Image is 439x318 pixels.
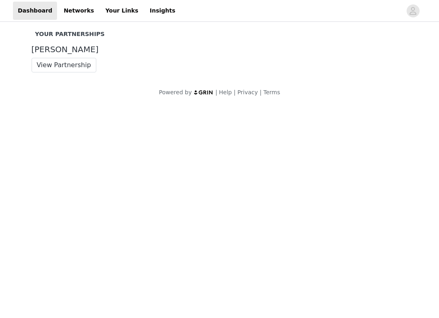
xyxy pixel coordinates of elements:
[59,2,99,20] a: Networks
[35,30,404,39] div: Your Partnerships
[233,89,235,95] span: |
[238,89,258,95] a: Privacy
[409,4,417,17] div: avatar
[215,89,217,95] span: |
[263,89,280,95] a: Terms
[13,2,57,20] a: Dashboard
[32,45,408,54] div: [PERSON_NAME]
[193,90,214,95] img: logo
[260,89,262,95] span: |
[159,89,192,95] span: Powered by
[100,2,143,20] a: Your Links
[219,89,232,95] a: Help
[32,58,96,72] button: View Partnership
[145,2,180,20] a: Insights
